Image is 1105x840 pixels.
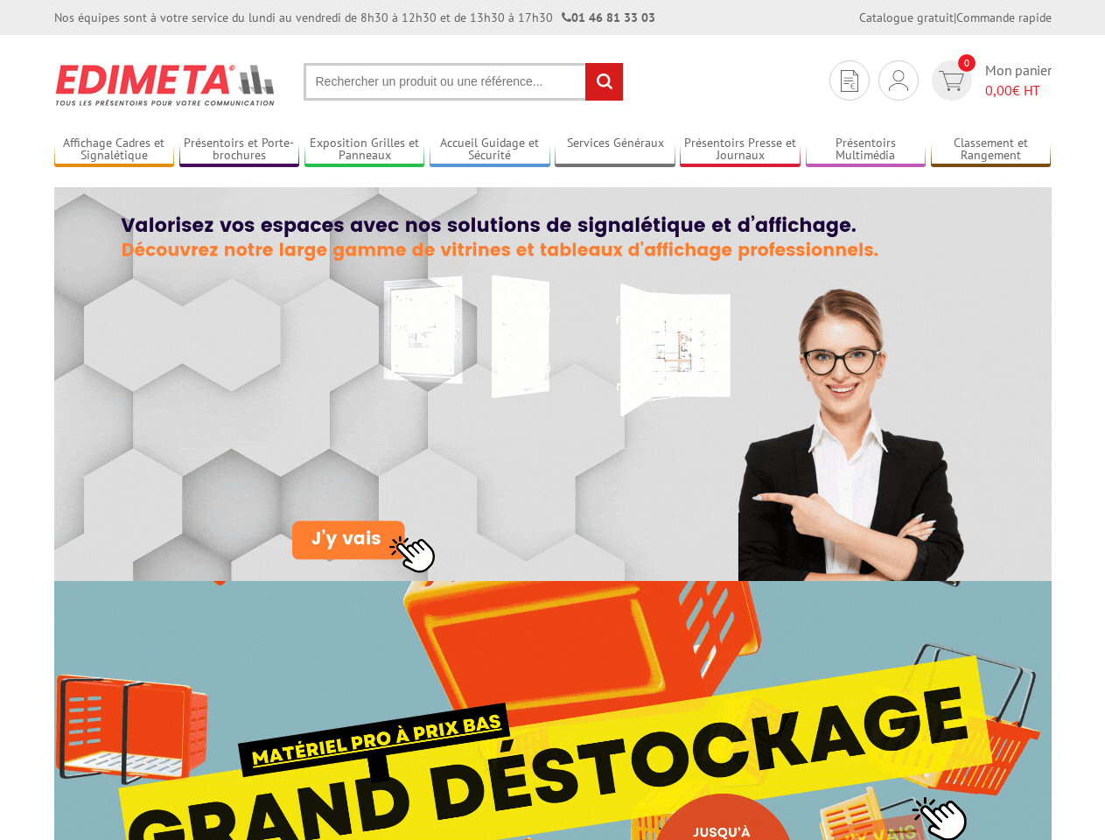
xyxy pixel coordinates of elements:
[939,71,964,91] img: devis rapide
[54,9,655,26] div: Nos équipes sont à votre service du lundi au vendredi de 8h30 à 12h30 et de 13h30 à 17h30
[985,81,1012,99] span: 0,00
[956,10,1052,25] a: Commande rapide
[889,70,908,91] img: devis rapide
[54,136,175,164] a: Affichage Cadres et Signalétique
[562,10,655,25] strong: 01 46 81 33 03
[304,63,624,101] input: Rechercher un produit ou une référence...
[555,136,675,164] a: Services Généraux
[806,136,927,164] a: Présentoirs Multimédia
[931,136,1052,164] a: Classement et Rangement
[841,70,858,92] img: devis rapide
[585,63,623,101] input: rechercher
[179,136,300,164] a: Présentoirs et Porte-brochures
[430,136,550,164] a: Accueil Guidage et Sécurité
[859,10,954,25] a: Catalogue gratuit
[680,136,801,164] a: Présentoirs Presse et Journaux
[985,80,1052,101] span: € HT
[304,136,425,164] a: Exposition Grilles et Panneaux
[859,9,1052,26] div: |
[958,54,976,72] span: 0
[54,52,277,117] img: Présentoir, panneau, stand - Edimeta - PLV, affichage, mobilier bureau, entreprise
[927,60,1052,101] a: devis rapide 0 Mon panier 0,00€ HT
[985,60,1052,101] span: Mon panier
